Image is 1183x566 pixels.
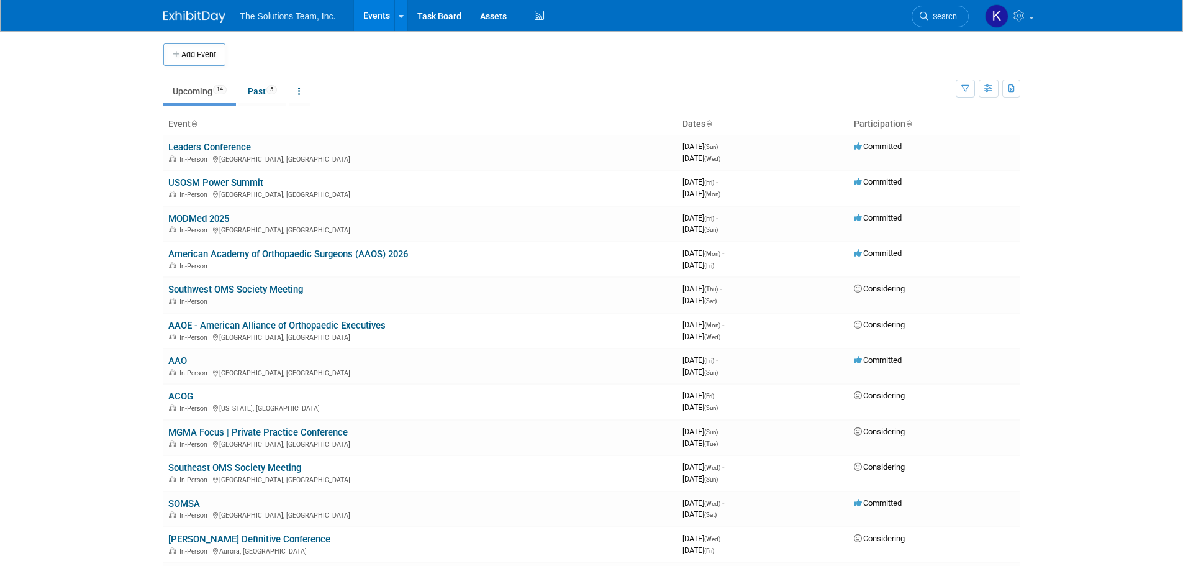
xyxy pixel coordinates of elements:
span: [DATE] [682,153,720,163]
img: In-Person Event [169,476,176,482]
span: [DATE] [682,213,718,222]
span: [DATE] [682,439,718,448]
span: (Sun) [704,144,718,150]
span: - [716,355,718,365]
span: In-Person [179,191,211,199]
span: [DATE] [682,427,722,436]
span: (Sun) [704,429,718,436]
a: Sort by Participation Type [905,119,912,129]
span: Considering [854,391,905,400]
span: In-Person [179,334,211,342]
div: [GEOGRAPHIC_DATA], [GEOGRAPHIC_DATA] [168,509,673,519]
span: (Sat) [704,298,717,304]
span: - [722,534,724,543]
span: Committed [854,355,902,365]
a: Sort by Event Name [191,119,197,129]
img: In-Person Event [169,511,176,518]
span: (Sat) [704,511,717,518]
span: (Sun) [704,226,718,233]
span: [DATE] [682,296,717,305]
th: Event [163,114,678,135]
div: [US_STATE], [GEOGRAPHIC_DATA] [168,403,673,413]
img: In-Person Event [169,547,176,554]
a: AAO [168,355,187,367]
th: Participation [849,114,1020,135]
span: [DATE] [682,355,718,365]
span: Committed [854,213,902,222]
span: [DATE] [682,224,718,234]
span: - [720,284,722,293]
span: (Mon) [704,191,720,198]
a: Upcoming14 [163,80,236,103]
span: - [722,498,724,508]
span: In-Person [179,262,211,270]
span: [DATE] [682,367,718,377]
span: (Mon) [704,322,720,329]
span: [DATE] [682,284,722,293]
span: (Wed) [704,334,720,340]
span: (Fri) [704,179,714,186]
span: The Solutions Team, Inc. [240,11,336,21]
span: (Wed) [704,464,720,471]
span: Considering [854,320,905,329]
span: - [720,427,722,436]
span: (Sun) [704,476,718,483]
span: [DATE] [682,509,717,519]
span: (Wed) [704,536,720,542]
a: Sort by Start Date [705,119,712,129]
span: In-Person [179,369,211,377]
a: American Academy of Orthopaedic Surgeons (AAOS) 2026 [168,249,408,260]
span: Considering [854,462,905,472]
a: MGMA Focus | Private Practice Conference [168,427,348,438]
span: Considering [854,284,905,293]
span: - [722,249,724,258]
div: [GEOGRAPHIC_DATA], [GEOGRAPHIC_DATA] [168,153,673,163]
span: [DATE] [682,177,718,186]
span: Committed [854,142,902,151]
div: [GEOGRAPHIC_DATA], [GEOGRAPHIC_DATA] [168,367,673,377]
span: (Fri) [704,547,714,554]
a: SOMSA [168,498,200,509]
span: - [722,320,724,329]
a: ACOG [168,391,193,402]
span: 14 [213,85,227,94]
img: In-Person Event [169,155,176,162]
span: In-Person [179,547,211,555]
span: (Fri) [704,357,714,364]
a: Southwest OMS Society Meeting [168,284,303,295]
img: In-Person Event [169,226,176,232]
div: [GEOGRAPHIC_DATA], [GEOGRAPHIC_DATA] [168,224,673,234]
span: Considering [854,427,905,436]
span: - [722,462,724,472]
img: In-Person Event [169,369,176,375]
span: Search [928,12,957,21]
div: [GEOGRAPHIC_DATA], [GEOGRAPHIC_DATA] [168,332,673,342]
div: Aurora, [GEOGRAPHIC_DATA] [168,545,673,555]
span: [DATE] [682,545,714,555]
span: In-Person [179,404,211,413]
span: In-Person [179,476,211,484]
span: [DATE] [682,474,718,483]
a: [PERSON_NAME] Definitive Conference [168,534,330,545]
img: ExhibitDay [163,11,225,23]
img: In-Person Event [169,191,176,197]
span: In-Person [179,511,211,519]
span: (Wed) [704,155,720,162]
a: Search [912,6,969,27]
span: - [720,142,722,151]
img: In-Person Event [169,262,176,268]
span: [DATE] [682,249,724,258]
span: [DATE] [682,534,724,543]
img: In-Person Event [169,440,176,447]
span: [DATE] [682,403,718,412]
span: (Sun) [704,369,718,376]
span: In-Person [179,298,211,306]
th: Dates [678,114,849,135]
div: [GEOGRAPHIC_DATA], [GEOGRAPHIC_DATA] [168,439,673,449]
img: In-Person Event [169,334,176,340]
span: [DATE] [682,260,714,270]
span: (Thu) [704,286,718,293]
span: (Sun) [704,404,718,411]
span: [DATE] [682,142,722,151]
span: Committed [854,177,902,186]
